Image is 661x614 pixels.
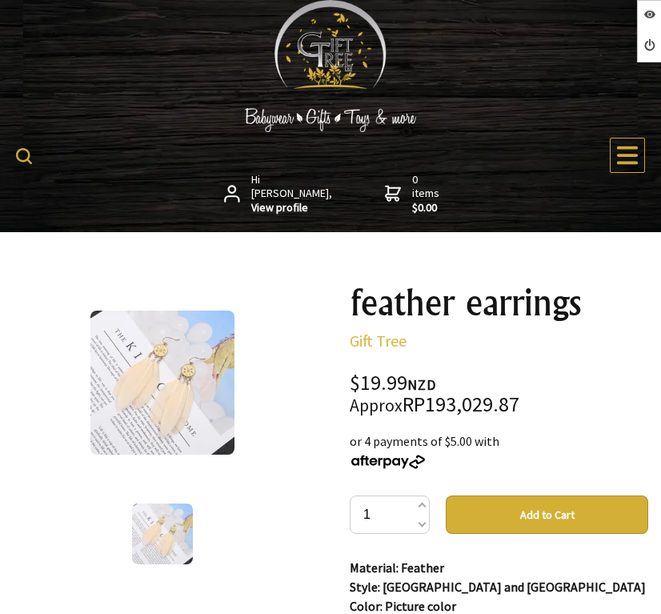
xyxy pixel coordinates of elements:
[350,373,648,415] div: $19.99 RP193,029.87
[350,331,407,351] a: Gift Tree
[16,148,32,164] img: product search
[446,496,648,534] button: Add to Cart
[407,375,436,394] span: NZD
[412,201,443,215] strong: $0.00
[224,173,334,215] a: Hi [PERSON_NAME],View profile
[350,395,403,416] small: Approx
[412,172,443,215] span: 0 items
[385,173,443,215] a: 0 items$0.00
[251,173,334,215] span: Hi [PERSON_NAME],
[350,283,648,322] h1: feather earrings
[132,504,193,564] img: feather earrings
[210,108,451,132] img: Babywear - Gifts - Toys & more
[251,201,334,215] strong: View profile
[90,311,234,455] img: feather earrings
[350,431,648,470] div: or 4 payments of $5.00 with
[350,455,427,469] img: Afterpay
